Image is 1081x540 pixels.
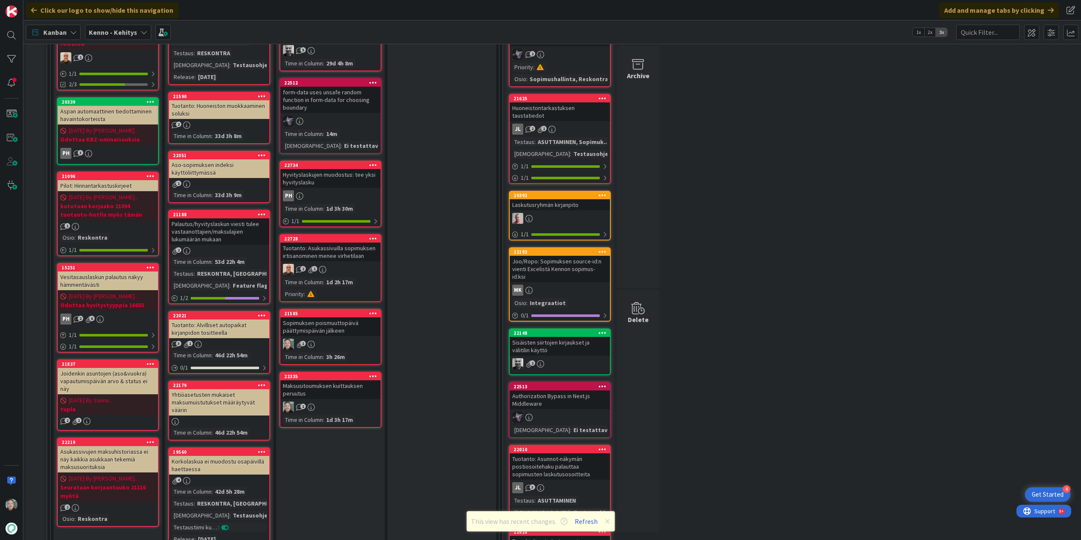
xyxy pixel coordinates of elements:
[212,190,213,200] span: :
[195,499,293,508] div: RESKONTRA, [GEOGRAPHIC_DATA]
[324,352,347,362] div: 3h 26m
[512,62,533,72] div: Priority
[512,298,526,308] div: Osio
[231,60,281,70] div: Testausohjeet...
[169,362,269,373] div: 0/1
[168,381,270,441] a: 22179Yhtiöasetusten mukaiset maksumuistutukset määräytyvät väärinTime in Column:46d 22h 54m
[324,59,355,68] div: 29d 4h 8m
[280,380,381,399] div: Maksusitoumuksen kuittauksen peruutus
[169,152,269,178] div: 22051Aso-sopimuksen indeksi käyttöliittymässä
[62,361,158,367] div: 21837
[280,373,381,380] div: 22335
[212,257,213,266] span: :
[300,341,306,346] span: 1
[58,360,158,394] div: 21837Joidenkin asuntojen (aso&vuokra) vapautumispäivän arvo & status ei näy
[512,285,523,296] div: MK
[512,213,523,224] img: HJ
[58,271,158,290] div: Vesitasauslaskun palautus näkyy hämmentävästi
[169,312,269,338] div: 22021Tuotanto: Alvilliset autopaikat kirjanpidon tositteella
[510,95,610,102] div: 21625
[173,449,269,455] div: 19560
[526,298,528,308] span: :
[509,445,611,520] a: 22010Tuotanto: Asunnot-näkymän postiosoitehaku palauttaa sopimusten laskutusosoitteitaJLTestaus:A...
[62,173,158,179] div: 21096
[570,508,571,517] span: :
[510,172,610,183] div: 1/1
[89,28,137,37] b: Kenno - Kehitys
[212,351,213,360] span: :
[280,243,381,261] div: Tuotanto: Asukassivuilla sopimuksen irtisanominen menee virhetilaan
[283,401,294,413] img: VP
[509,247,611,322] a: 22193Joo/Ropo: Sopimuksen source-id:n vienti Excelistä Kennon sopimus-id:ksiMKOsio:Integraatiot0/1
[280,79,381,113] div: 22512form-data uses unsafe random function in form-data for choosing boundary
[58,98,158,124] div: 20339Aspan automaattinen tiedottaminen havaintokorteista
[169,159,269,178] div: Aso-sopimuksen indeksi käyttöliittymässä
[324,277,355,287] div: 1d 2h 17m
[510,383,610,409] div: 22513Authorization Bypass in Next.js Middleware
[60,405,155,413] b: tupla
[168,92,270,144] a: 21590Tuotanto: Huoneiston muokkaaminen soluksiTime in Column:33d 3h 8m
[58,330,158,340] div: 1/1
[530,484,535,490] span: 3
[512,412,523,423] img: LM
[284,236,381,242] div: 22728
[169,448,269,475] div: 19560Korkolaskua ei muodostu osapäivillä haettaessa
[283,141,341,150] div: [DEMOGRAPHIC_DATA]
[58,52,158,63] div: MK
[1063,485,1070,493] div: 4
[58,360,158,368] div: 21837
[541,126,547,131] span: 1
[280,161,381,188] div: 22734Hyvityslaskujen muodostus: tee yksi hyvityslasku
[514,330,610,336] div: 22148
[280,87,381,113] div: form-data uses unsafe random function in form-data for choosing boundary
[172,499,194,508] div: Testaus
[172,72,195,82] div: Release
[510,124,610,135] div: JL
[172,48,194,58] div: Testaus
[279,372,381,428] a: 22335Maksusitoumuksen kuittauksen peruutusVPTime in Column:1d 3h 17m
[58,106,158,124] div: Aspan automaattinen tiedottaminen havaintokorteista
[57,263,159,353] a: 15251Vesitasauslaskun palautus näkyy hämmentävästi[DATE] By [PERSON_NAME]...Odottaa hyvitystyyppi...
[69,126,138,135] span: [DATE] By [PERSON_NAME]...
[69,69,77,78] span: 1 / 1
[280,216,381,226] div: 1/1
[60,135,155,144] b: Odottaa KBZ-ominaisuuksia
[180,363,188,372] span: 0 / 1
[510,229,610,240] div: 1/1
[60,483,155,500] b: Seurataan korjaantuuko 21116 myötä
[212,487,213,496] span: :
[324,129,339,139] div: 14m
[283,59,323,68] div: Time in Column
[280,45,381,56] div: JH
[176,247,181,253] span: 2
[521,311,529,320] span: 0 / 1
[284,80,381,86] div: 22512
[172,131,212,141] div: Time in Column
[512,508,570,517] div: [DEMOGRAPHIC_DATA]
[6,499,17,511] img: VP
[78,316,83,321] span: 2
[323,129,324,139] span: :
[180,294,188,303] span: 1 / 2
[213,487,247,496] div: 42d 5h 28m
[283,277,323,287] div: Time in Column
[514,249,610,255] div: 22193
[510,337,610,356] div: Sisäisten siirtojen kirjaukset ja välitilin käyttö
[60,202,155,219] b: katotaan korjaako 21094 tuotanto-hotfix myös tämän
[512,49,523,60] img: LM
[58,68,158,79] div: 1/1
[534,496,536,505] span: :
[57,172,159,256] a: 21096Pilot: Hinnantarkastuskirjeet[DATE] By [PERSON_NAME]...katotaan korjaako 21094 tuotanto-hotf...
[283,415,323,424] div: Time in Column
[279,309,381,365] a: 21585Sopimuksen poismuuttopäivä päättymispäivän jälkeenVPTime in Column:3h 26m
[176,122,181,127] span: 2
[283,190,294,201] div: PH
[280,79,381,87] div: 22512
[510,248,610,256] div: 22193
[510,285,610,296] div: MK
[283,352,323,362] div: Time in Column
[69,80,77,89] span: 2/3
[280,339,381,350] div: VP
[510,446,610,480] div: 22010Tuotanto: Asunnot-näkymän postiosoitehaku palauttaa sopimusten laskutusosoitteita
[6,6,17,17] img: Visit kanbanzone.com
